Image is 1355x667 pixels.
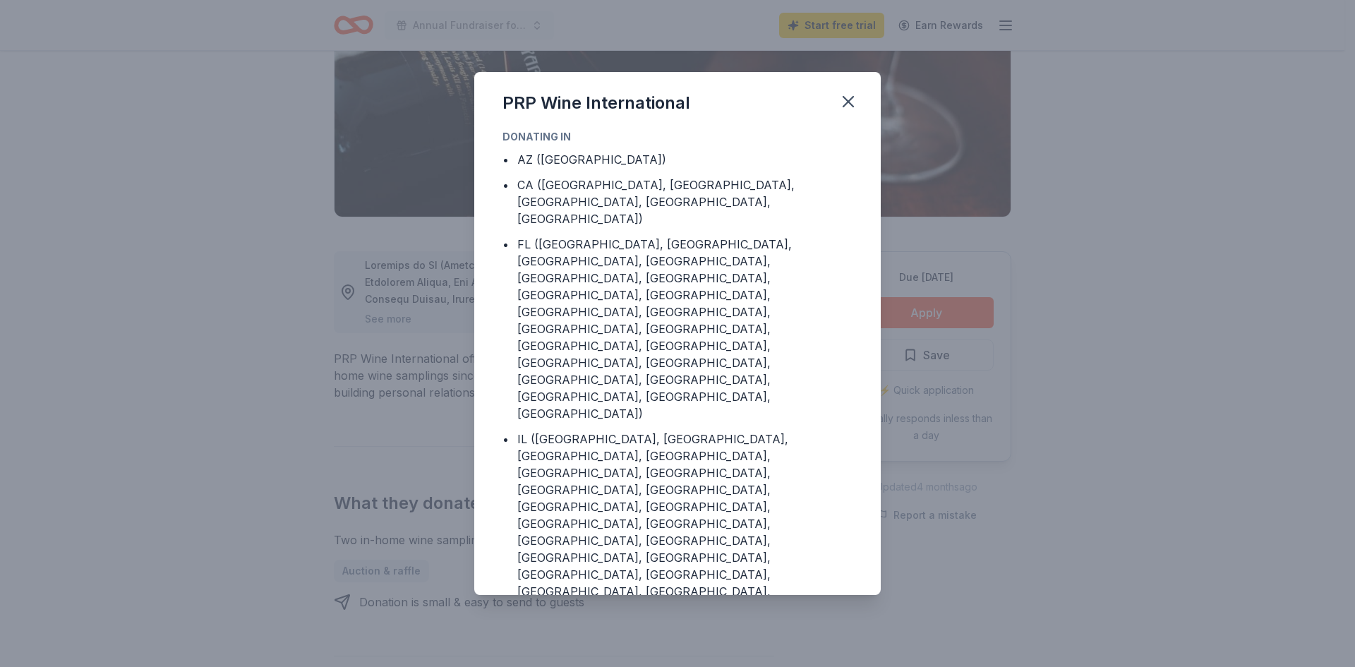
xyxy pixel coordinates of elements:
[502,128,853,145] div: Donating in
[517,151,666,168] div: AZ ([GEOGRAPHIC_DATA])
[502,431,509,447] div: •
[517,236,853,422] div: FL ([GEOGRAPHIC_DATA], [GEOGRAPHIC_DATA], [GEOGRAPHIC_DATA], [GEOGRAPHIC_DATA], [GEOGRAPHIC_DATA]...
[502,151,509,168] div: •
[502,92,690,114] div: PRP Wine International
[502,236,509,253] div: •
[517,176,853,227] div: CA ([GEOGRAPHIC_DATA], [GEOGRAPHIC_DATA], [GEOGRAPHIC_DATA], [GEOGRAPHIC_DATA], [GEOGRAPHIC_DATA])
[502,176,509,193] div: •
[517,431,853,651] div: IL ([GEOGRAPHIC_DATA], [GEOGRAPHIC_DATA], [GEOGRAPHIC_DATA], [GEOGRAPHIC_DATA], [GEOGRAPHIC_DATA]...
